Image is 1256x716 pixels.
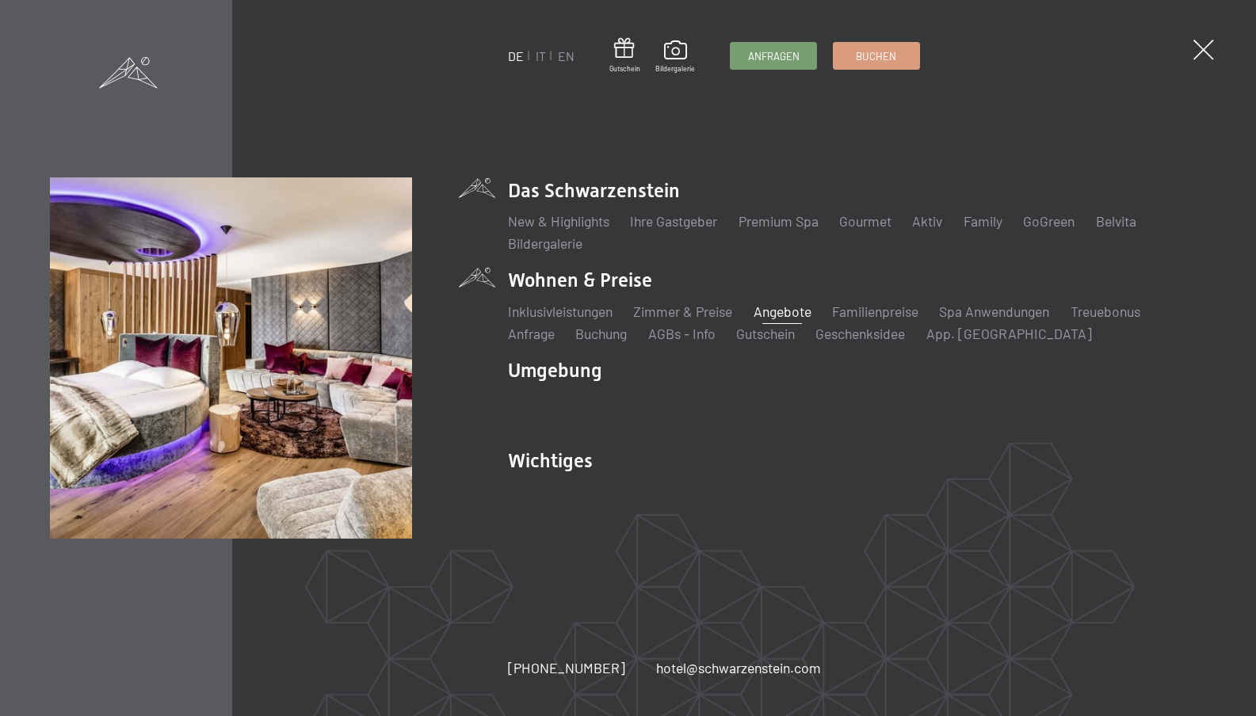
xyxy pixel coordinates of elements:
[964,212,1002,230] a: Family
[839,212,891,230] a: Gourmet
[939,303,1049,320] a: Spa Anwendungen
[508,303,613,320] a: Inklusivleistungen
[508,234,582,252] a: Bildergalerie
[736,325,795,342] a: Gutschein
[832,303,918,320] a: Familienpreise
[1023,212,1075,230] a: GoGreen
[1071,303,1140,320] a: Treuebonus
[609,38,640,74] a: Gutschein
[508,48,524,63] a: DE
[856,49,896,63] span: Buchen
[508,658,625,678] a: [PHONE_NUMBER]
[536,48,546,63] a: IT
[739,212,819,230] a: Premium Spa
[655,40,695,74] a: Bildergalerie
[815,325,905,342] a: Geschenksidee
[748,49,800,63] span: Anfragen
[508,325,555,342] a: Anfrage
[1096,212,1136,230] a: Belvita
[731,43,816,69] a: Anfragen
[656,658,821,678] a: hotel@schwarzenstein.com
[912,212,942,230] a: Aktiv
[508,659,625,676] span: [PHONE_NUMBER]
[609,64,640,74] span: Gutschein
[834,43,919,69] a: Buchen
[926,325,1092,342] a: App. [GEOGRAPHIC_DATA]
[558,48,575,63] a: EN
[575,325,627,342] a: Buchung
[655,64,695,74] span: Bildergalerie
[630,212,717,230] a: Ihre Gastgeber
[508,212,609,230] a: New & Highlights
[648,325,716,342] a: AGBs - Info
[754,303,811,320] a: Angebote
[633,303,732,320] a: Zimmer & Preise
